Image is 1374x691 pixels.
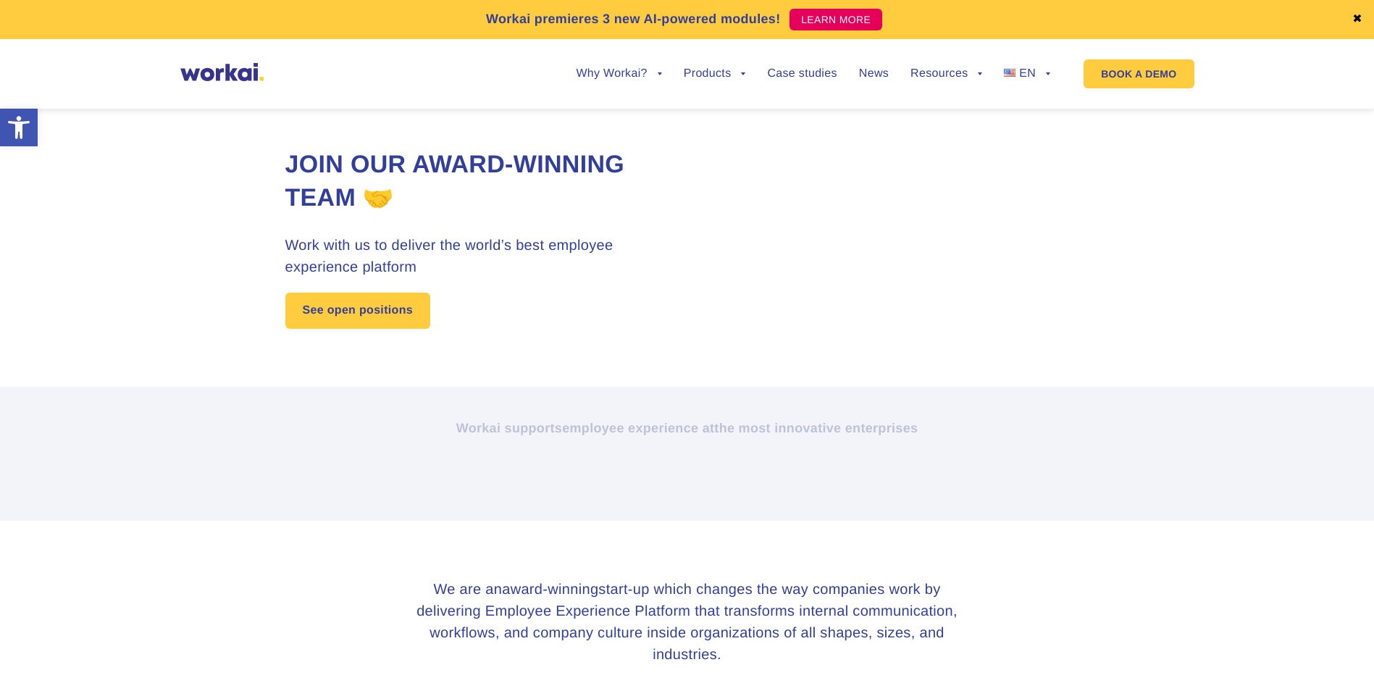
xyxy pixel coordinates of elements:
[285,293,430,329] a: See open positions
[486,9,781,29] p: Workai premieres 3 new AI-powered modules!
[285,235,687,278] h3: Work with us to deliver the world’s best employee experience platform
[576,68,661,80] a: Why Workai?
[767,68,837,80] a: Case studies
[285,148,687,215] h1: Join our award-winning team 🤝
[910,68,982,80] a: Resources
[859,68,889,80] a: News
[789,9,882,30] a: LEARN MORE
[416,579,959,666] h3: We are an start-up which changes the way companies work by delivering Employee Experience Platfor...
[562,421,714,435] i: employee experience at
[285,419,1089,437] h2: Workai supports the most innovative enterprises
[684,68,746,80] a: Products
[1084,59,1194,88] a: BOOK A DEMO
[1019,67,1036,80] span: EN
[1352,14,1362,25] a: ✖
[502,582,598,598] i: award-winning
